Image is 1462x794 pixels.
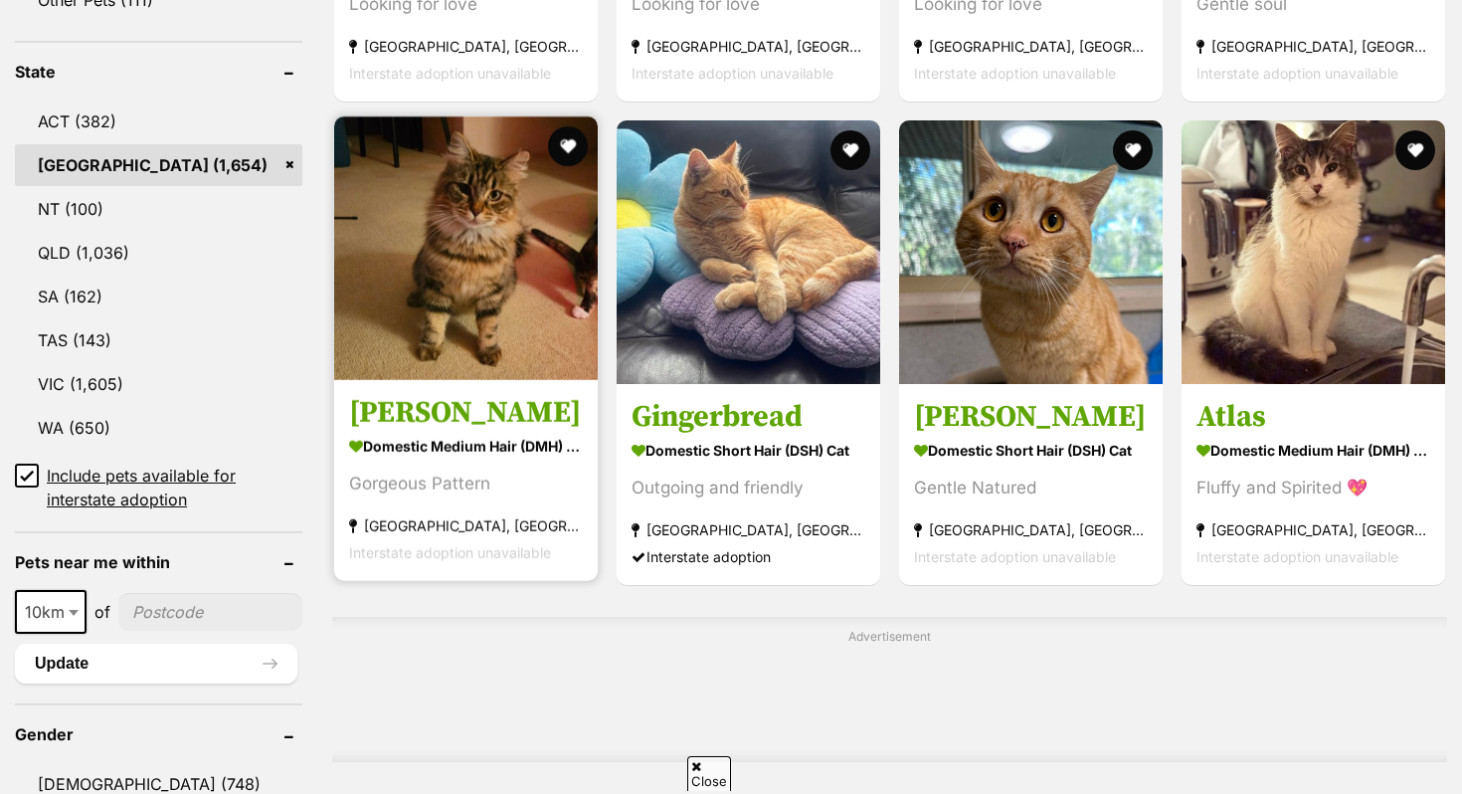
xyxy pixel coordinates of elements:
[15,363,302,405] a: VIC (1,605)
[15,464,302,511] a: Include pets available for interstate adoption
[94,600,110,624] span: of
[1182,383,1445,585] a: Atlas Domestic Medium Hair (DMH) Cat Fluffy and Spirited 💖 [GEOGRAPHIC_DATA], [GEOGRAPHIC_DATA] I...
[15,144,302,186] a: [GEOGRAPHIC_DATA] (1,654)
[15,63,302,81] header: State
[1196,65,1398,82] span: Interstate adoption unavailable
[15,553,302,571] header: Pets near me within
[1395,130,1435,170] button: favourite
[349,394,583,432] h3: [PERSON_NAME]
[1196,516,1430,543] strong: [GEOGRAPHIC_DATA], [GEOGRAPHIC_DATA]
[1196,398,1430,436] h3: Atlas
[632,475,865,501] div: Outgoing and friendly
[914,516,1148,543] strong: [GEOGRAPHIC_DATA], [GEOGRAPHIC_DATA]
[332,617,1447,762] div: Advertisement
[15,319,302,361] a: TAS (143)
[1196,475,1430,501] div: Fluffy and Spirited 💖
[632,543,865,570] div: Interstate adoption
[914,548,1116,565] span: Interstate adoption unavailable
[914,436,1148,465] strong: Domestic Short Hair (DSH) Cat
[334,116,598,380] img: Tobbie - Domestic Medium Hair (DMH) Cat
[899,383,1163,585] a: [PERSON_NAME] Domestic Short Hair (DSH) Cat Gentle Natured [GEOGRAPHIC_DATA], [GEOGRAPHIC_DATA] I...
[617,383,880,585] a: Gingerbread Domestic Short Hair (DSH) Cat Outgoing and friendly [GEOGRAPHIC_DATA], [GEOGRAPHIC_DA...
[914,33,1148,60] strong: [GEOGRAPHIC_DATA], [GEOGRAPHIC_DATA]
[1196,548,1398,565] span: Interstate adoption unavailable
[15,276,302,317] a: SA (162)
[15,644,297,684] button: Update
[1196,436,1430,465] strong: Domestic Medium Hair (DMH) Cat
[118,593,302,631] input: postcode
[687,756,731,791] span: Close
[914,475,1148,501] div: Gentle Natured
[349,65,551,82] span: Interstate adoption unavailable
[334,379,598,581] a: [PERSON_NAME] Domestic Medium Hair (DMH) Cat Gorgeous Pattern [GEOGRAPHIC_DATA], [GEOGRAPHIC_DATA...
[15,232,302,274] a: QLD (1,036)
[899,120,1163,384] img: Osbourne - Domestic Short Hair (DSH) Cat
[632,33,865,60] strong: [GEOGRAPHIC_DATA], [GEOGRAPHIC_DATA]
[1196,33,1430,60] strong: [GEOGRAPHIC_DATA], [GEOGRAPHIC_DATA]
[17,598,85,626] span: 10km
[15,188,302,230] a: NT (100)
[914,65,1116,82] span: Interstate adoption unavailable
[617,120,880,384] img: Gingerbread - Domestic Short Hair (DSH) Cat
[15,407,302,449] a: WA (650)
[349,512,583,539] strong: [GEOGRAPHIC_DATA], [GEOGRAPHIC_DATA]
[15,725,302,743] header: Gender
[632,398,865,436] h3: Gingerbread
[47,464,302,511] span: Include pets available for interstate adoption
[15,590,87,634] span: 10km
[1113,130,1153,170] button: favourite
[548,126,588,166] button: favourite
[349,471,583,497] div: Gorgeous Pattern
[1182,120,1445,384] img: Atlas - Domestic Medium Hair (DMH) Cat
[349,432,583,461] strong: Domestic Medium Hair (DMH) Cat
[830,130,870,170] button: favourite
[349,544,551,561] span: Interstate adoption unavailable
[632,65,833,82] span: Interstate adoption unavailable
[914,398,1148,436] h3: [PERSON_NAME]
[632,436,865,465] strong: Domestic Short Hair (DSH) Cat
[15,100,302,142] a: ACT (382)
[632,516,865,543] strong: [GEOGRAPHIC_DATA], [GEOGRAPHIC_DATA]
[349,33,583,60] strong: [GEOGRAPHIC_DATA], [GEOGRAPHIC_DATA]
